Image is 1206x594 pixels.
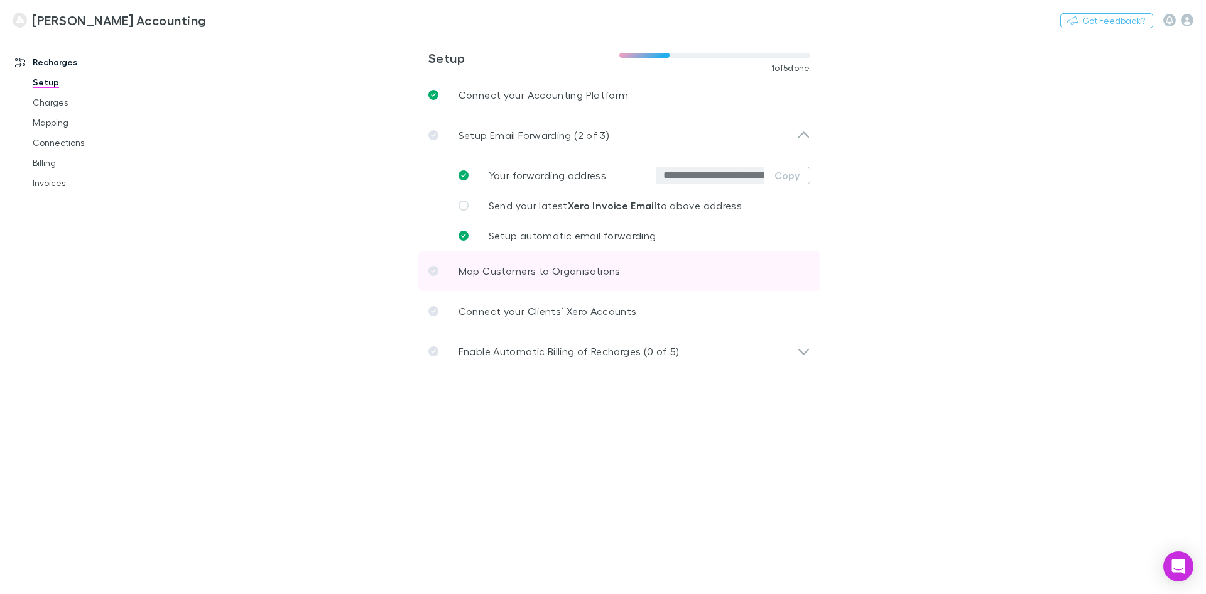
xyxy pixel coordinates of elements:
[20,72,170,92] a: Setup
[1163,551,1193,581] div: Open Intercom Messenger
[32,13,205,28] h3: [PERSON_NAME] Accounting
[418,75,820,115] a: Connect your Accounting Platform
[489,229,656,241] span: Setup automatic email forwarding
[489,169,606,181] span: Your forwarding address
[459,128,609,143] p: Setup Email Forwarding (2 of 3)
[13,13,27,28] img: Elliott Accounting's Logo
[448,190,810,221] a: Send your latestXero Invoice Emailto above address
[459,87,629,102] p: Connect your Accounting Platform
[764,167,810,184] button: Copy
[3,52,170,72] a: Recharges
[489,199,742,211] span: Send your latest to above address
[20,92,170,113] a: Charges
[568,199,657,212] strong: Xero Invoice Email
[448,221,810,251] a: Setup automatic email forwarding
[5,5,213,35] a: [PERSON_NAME] Accounting
[459,263,621,278] p: Map Customers to Organisations
[459,344,680,359] p: Enable Automatic Billing of Recharges (0 of 5)
[418,115,820,155] div: Setup Email Forwarding (2 of 3)
[459,304,637,319] p: Connect your Clients’ Xero Accounts
[20,153,170,173] a: Billing
[418,251,820,291] a: Map Customers to Organisations
[20,133,170,153] a: Connections
[418,291,820,331] a: Connect your Clients’ Xero Accounts
[20,113,170,133] a: Mapping
[1060,13,1153,28] button: Got Feedback?
[20,173,170,193] a: Invoices
[428,50,619,65] h3: Setup
[418,331,820,371] div: Enable Automatic Billing of Recharges (0 of 5)
[771,63,810,73] span: 1 of 5 done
